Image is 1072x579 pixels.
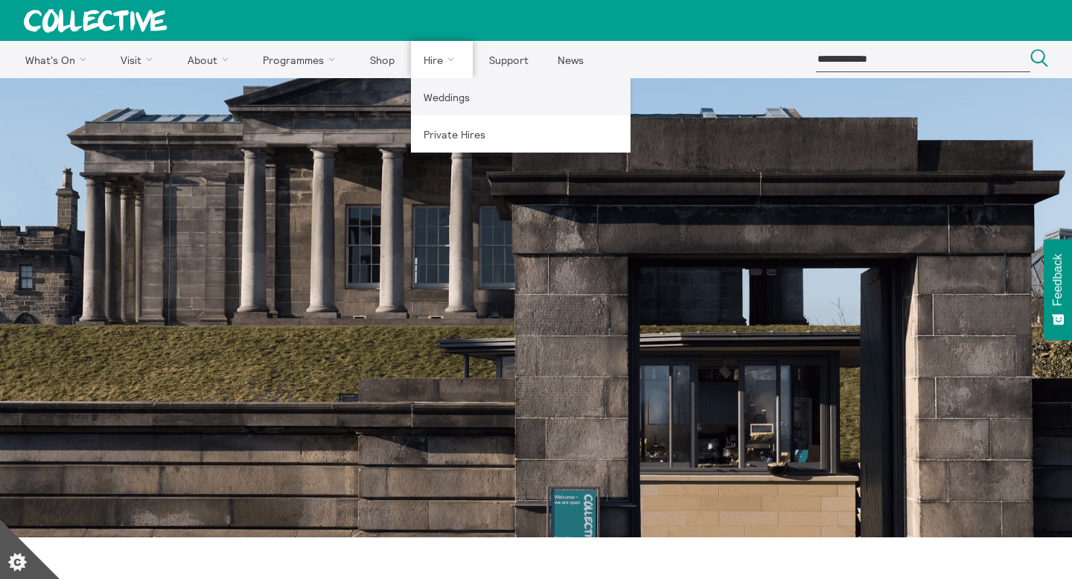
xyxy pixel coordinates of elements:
a: Private Hires [411,115,631,153]
a: Support [476,41,541,78]
a: Visit [108,41,172,78]
a: News [544,41,596,78]
span: Feedback [1051,254,1065,306]
a: Hire [411,41,473,78]
button: Feedback - Show survey [1044,239,1072,340]
a: About [174,41,247,78]
a: Weddings [411,78,631,115]
a: Shop [357,41,407,78]
a: Programmes [250,41,354,78]
a: What's On [12,41,105,78]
